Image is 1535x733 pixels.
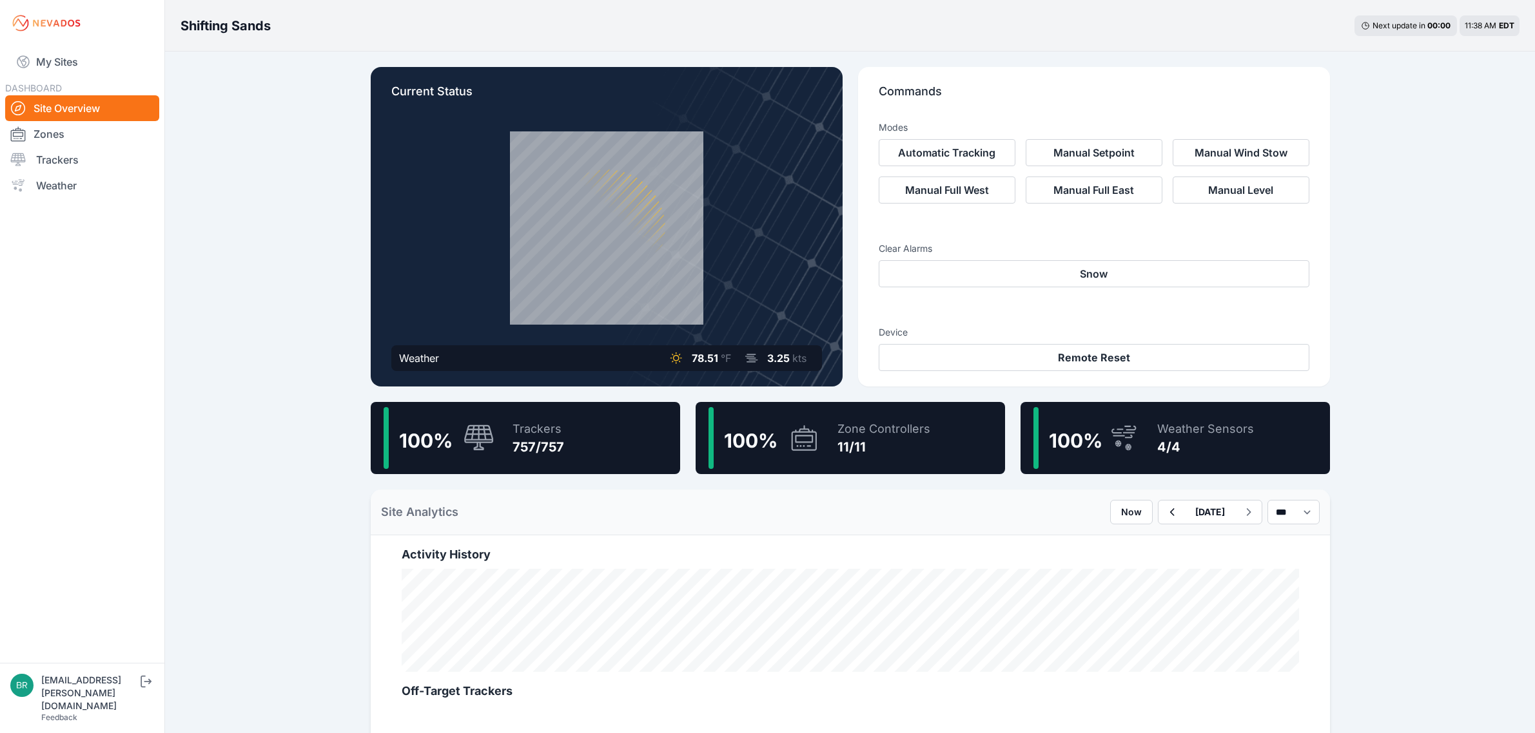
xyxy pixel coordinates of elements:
[5,121,159,147] a: Zones
[391,82,822,111] p: Current Status
[1173,176,1309,204] button: Manual Level
[1021,402,1330,474] a: 100%Weather Sensors4/4
[402,546,1299,564] h2: Activity History
[1049,429,1102,452] span: 100 %
[1110,500,1153,524] button: Now
[399,429,453,452] span: 100 %
[1026,176,1162,204] button: Manual Full East
[371,402,680,474] a: 100%Trackers757/757
[879,326,1309,339] h3: Device
[399,350,439,366] div: Weather
[1465,21,1496,30] span: 11:38 AM
[5,147,159,173] a: Trackers
[513,420,564,438] div: Trackers
[767,352,790,365] span: 3.25
[879,139,1015,166] button: Automatic Tracking
[1173,139,1309,166] button: Manual Wind Stow
[879,176,1015,204] button: Manual Full West
[837,438,930,456] div: 11/11
[879,82,1309,111] p: Commands
[5,173,159,198] a: Weather
[1499,21,1514,30] span: EDT
[181,17,271,35] h3: Shifting Sands
[792,352,807,365] span: kts
[513,438,564,456] div: 757/757
[879,242,1309,255] h3: Clear Alarms
[181,9,271,43] nav: Breadcrumb
[10,674,34,697] img: brayden.sanford@nevados.solar
[402,682,1299,700] h2: Off-Target Trackers
[381,503,458,521] h2: Site Analytics
[721,352,731,365] span: °F
[724,429,777,452] span: 100 %
[1185,500,1235,524] button: [DATE]
[1026,139,1162,166] button: Manual Setpoint
[696,402,1005,474] a: 100%Zone Controllers11/11
[1427,21,1451,31] div: 00 : 00
[41,674,138,712] div: [EMAIL_ADDRESS][PERSON_NAME][DOMAIN_NAME]
[5,82,62,93] span: DASHBOARD
[837,420,930,438] div: Zone Controllers
[10,13,83,33] img: Nevados
[41,712,77,722] a: Feedback
[879,344,1309,371] button: Remote Reset
[5,95,159,121] a: Site Overview
[879,121,908,134] h3: Modes
[1157,420,1254,438] div: Weather Sensors
[1373,21,1425,30] span: Next update in
[1157,438,1254,456] div: 4/4
[879,260,1309,287] button: Snow
[692,352,718,365] span: 78.51
[5,46,159,77] a: My Sites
